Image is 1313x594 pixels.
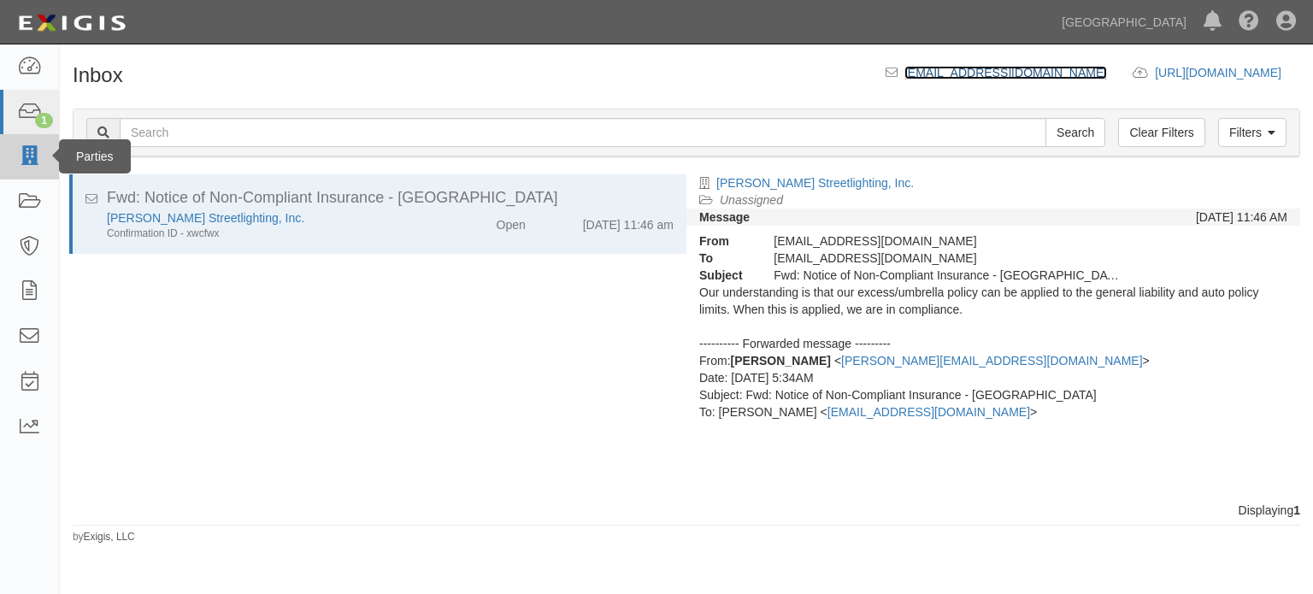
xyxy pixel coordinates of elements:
[120,118,1046,147] input: Search
[1118,118,1204,147] a: Clear Filters
[827,405,1030,419] a: [EMAIL_ADDRESS][DOMAIN_NAME]
[699,210,750,224] strong: Message
[1218,118,1287,147] a: Filters
[73,64,123,86] h1: Inbox
[1196,209,1287,226] div: [DATE] 11:46 AM
[35,113,53,128] div: 1
[107,226,427,241] div: Confirmation ID - xwcfwx
[686,250,761,267] strong: To
[761,250,1133,267] div: party-avntfj@chinohills.complianz.com
[731,354,831,368] strong: [PERSON_NAME]
[841,354,1142,368] a: [PERSON_NAME][EMAIL_ADDRESS][DOMAIN_NAME]
[60,502,1313,519] div: Displaying
[1045,118,1105,147] input: Search
[1155,66,1300,79] a: [URL][DOMAIN_NAME]
[686,267,761,284] strong: Subject
[13,8,131,38] img: logo-5460c22ac91f19d4615b14bd174203de0afe785f0fc80cf4dbbc73dc1793850b.png
[699,335,1287,421] div: ---------- Forwarded message --------- From: Date: [DATE] 5:34AM Subject: Fwd: Notice of Non-Comp...
[107,211,304,225] a: [PERSON_NAME] Streetlighting, Inc.
[761,267,1133,284] div: Fwd: Notice of Non-Compliant Insurance - Chino Hills
[904,66,1107,79] a: [EMAIL_ADDRESS][DOMAIN_NAME]
[107,187,674,209] div: Fwd: Notice of Non-Compliant Insurance - Chino Hills
[761,232,1133,250] div: [EMAIL_ADDRESS][DOMAIN_NAME]
[583,209,674,233] div: [DATE] 11:46 am
[497,209,526,233] div: Open
[686,232,761,250] strong: From
[73,530,135,544] small: by
[1293,503,1300,517] b: 1
[834,354,1150,368] span: < >
[1239,12,1259,32] i: Help Center - Complianz
[84,531,135,543] a: Exigis, LLC
[59,139,131,173] div: Parties
[720,193,783,207] a: Unassigned
[1053,5,1195,39] a: [GEOGRAPHIC_DATA]
[716,176,914,190] a: [PERSON_NAME] Streetlighting, Inc.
